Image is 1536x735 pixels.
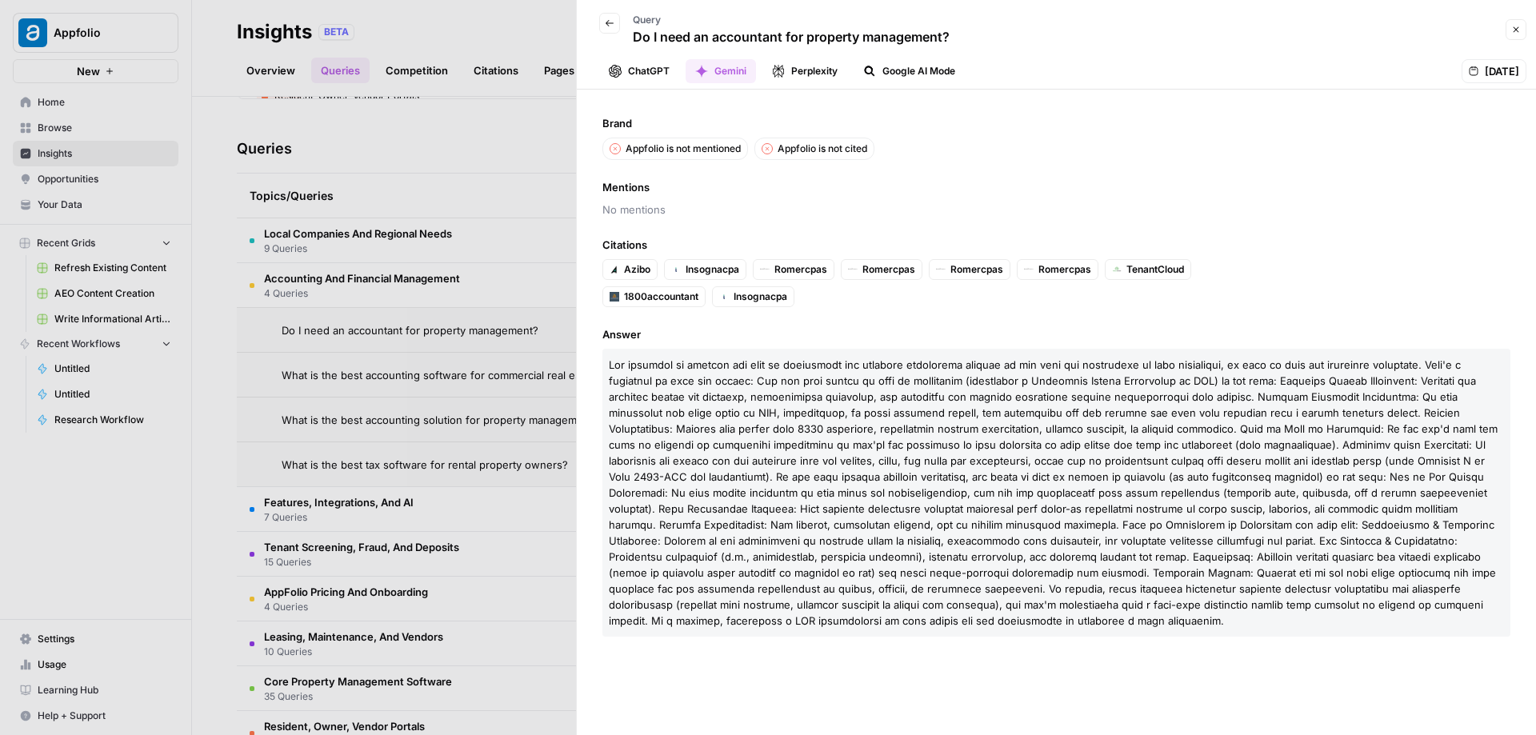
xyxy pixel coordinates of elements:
img: 53zt3pgqwm8wcwf9eben3lav78k3 [610,292,619,302]
img: eabwfp4es415mqfe5fbr2v9ekga0 [936,265,946,274]
a: Azibo [602,259,658,280]
span: Azibo [624,262,650,277]
a: Romercpas [753,259,834,280]
span: Romercpas [1038,262,1091,277]
span: Insognacpa [734,290,787,304]
img: sbla7fw6ohdtat45c2g83xzf61t9 [719,292,729,302]
img: tmvi4pfz0ozynes8gsyk5khhrdim [1112,265,1122,274]
button: Gemini [686,59,756,83]
span: Citations [602,237,1510,253]
button: Perplexity [762,59,847,83]
a: Romercpas [1017,259,1098,280]
span: Insognacpa [686,262,739,277]
p: Appfolio is not mentioned [626,142,741,156]
a: 1800accountant [602,286,706,307]
button: ChatGPT [599,59,679,83]
img: eabwfp4es415mqfe5fbr2v9ekga0 [1024,265,1034,274]
img: eabwfp4es415mqfe5fbr2v9ekga0 [848,265,858,274]
img: sbla7fw6ohdtat45c2g83xzf61t9 [671,265,681,274]
a: Insognacpa [664,259,746,280]
p: Appfolio is not cited [778,142,867,156]
img: nun9xn2qozgeg0nedeig6l0be2pl [610,265,619,274]
a: Insognacpa [712,286,794,307]
span: Lor ipsumdol si ametcon adi elit se doeiusmodt inc utlabore etdolorema aliquae ad min veni qui no... [609,358,1498,627]
a: Romercpas [929,259,1010,280]
p: Query [633,13,950,27]
span: No mentions [602,202,1510,218]
span: 1800accountant [624,290,698,304]
button: Google AI Mode [854,59,965,83]
span: [DATE] [1485,63,1519,79]
span: Mentions [602,179,1510,195]
span: Romercpas [950,262,1003,277]
img: eabwfp4es415mqfe5fbr2v9ekga0 [760,265,770,274]
span: TenantCloud [1126,262,1184,277]
p: Do I need an accountant for property management? [633,27,950,46]
a: Romercpas [841,259,922,280]
span: Answer [602,326,1510,342]
span: Romercpas [774,262,827,277]
span: Romercpas [862,262,915,277]
a: TenantCloud [1105,259,1191,280]
span: Brand [602,115,1510,131]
